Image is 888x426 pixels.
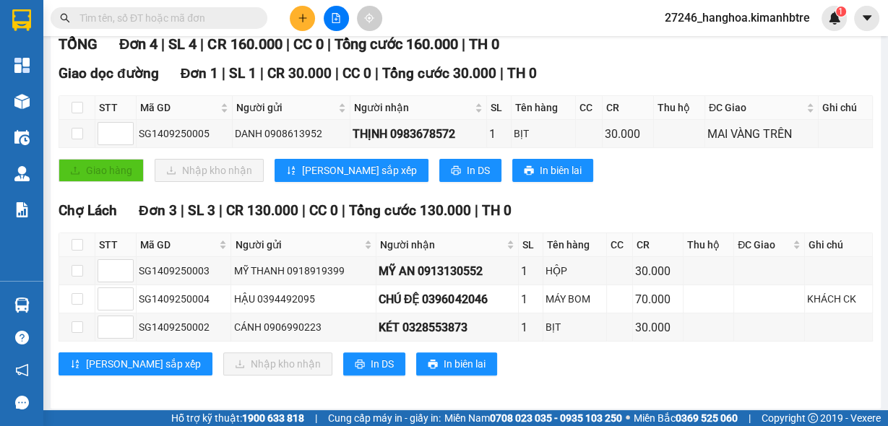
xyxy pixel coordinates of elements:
div: CÁNH 0906990223 [233,319,373,335]
span: TH 0 [482,202,512,219]
span: caret-down [861,12,874,25]
img: warehouse-icon [14,297,30,313]
span: search [60,13,70,23]
div: CHÚ ĐỆ 0396042046 [379,290,516,308]
th: SL [487,96,512,120]
span: SL 1 [229,65,257,82]
span: printer [355,359,365,370]
span: In biên lai [444,356,486,372]
span: Miền Bắc [634,410,738,426]
div: 30.000 [605,125,651,143]
td: SG1409250004 [137,285,231,313]
img: warehouse-icon [14,130,30,145]
img: warehouse-icon [14,94,30,109]
button: uploadGiao hàng [59,159,144,182]
div: MỸ AN 0913130552 [379,262,516,280]
div: MỸ THANH 0918919399 [233,263,373,279]
span: In DS [371,356,394,372]
span: | [219,202,223,219]
span: Người gửi [235,237,361,253]
span: file-add [331,13,341,23]
div: SG1409250005 [139,126,230,142]
div: MAI VÀNG TRÊN [707,125,816,143]
button: aim [357,6,382,31]
span: notification [15,363,29,377]
span: | [327,35,330,53]
span: [PERSON_NAME] sắp xếp [86,356,201,372]
span: Đơn 1 [181,65,219,82]
span: CR 30.000 [267,65,332,82]
button: plus [290,6,315,31]
span: Tổng cước 160.000 [334,35,457,53]
div: SG1409250002 [139,319,228,335]
span: | [260,65,264,82]
span: Chợ Lách [59,202,117,219]
button: caret-down [854,6,879,31]
button: printerIn DS [343,352,405,375]
div: 1 [489,125,509,143]
span: plus [298,13,308,23]
span: Người gửi [236,100,335,116]
span: | [342,202,345,219]
div: HỘP [546,263,604,279]
span: 27246_hanghoa.kimanhbtre [653,9,822,27]
span: CR 130.000 [226,202,298,219]
span: CC 0 [309,202,338,219]
span: Miền Nam [444,410,622,426]
span: TỔNG [59,35,98,53]
span: Mã GD [140,237,216,253]
div: KÉT 0328553873 [379,318,516,336]
span: Hỗ trợ kỹ thuật: [171,410,304,426]
span: | [181,202,184,219]
th: STT [95,96,137,120]
td: SG1409250002 [137,313,231,342]
span: question-circle [15,331,29,344]
img: icon-new-feature [828,12,841,25]
div: DANH 0908613952 [235,126,347,142]
span: message [15,396,29,409]
th: Ghi chú [805,233,873,257]
div: 1 [521,262,540,280]
span: CC 0 [293,35,323,53]
span: copyright [808,413,818,423]
span: Mã GD [140,100,217,116]
th: CC [576,96,603,120]
span: SL 3 [188,202,215,219]
div: 30.000 [635,318,681,336]
strong: 0369 525 060 [676,412,738,424]
span: printer [524,165,534,177]
th: CR [633,233,684,257]
span: | [475,202,478,219]
span: 1 [838,6,843,17]
span: In biên lai [540,162,582,178]
img: dashboard-icon [14,58,30,73]
th: Thu hộ [654,96,705,120]
span: sort-ascending [70,359,80,370]
span: Người nhận [354,100,472,116]
button: downloadNhập kho nhận [155,159,264,182]
span: | [161,35,165,53]
span: aim [364,13,374,23]
div: MÁY BOM [546,291,604,307]
div: BỊT [514,126,573,142]
div: 30.000 [635,262,681,280]
span: printer [428,359,438,370]
button: printerIn biên lai [416,352,497,375]
span: | [335,65,339,82]
div: SG1409250004 [139,291,228,307]
span: [PERSON_NAME] sắp xếp [302,162,417,178]
strong: 0708 023 035 - 0935 103 250 [490,412,622,424]
span: | [302,202,306,219]
span: | [315,410,317,426]
div: 1 [521,318,540,336]
span: printer [451,165,461,177]
div: 70.000 [635,290,681,308]
span: TH 0 [468,35,499,53]
th: Tên hàng [543,233,607,257]
div: 1 [521,290,540,308]
span: | [222,65,225,82]
th: SL [519,233,543,257]
span: SL 4 [168,35,197,53]
span: Người nhận [380,237,504,253]
span: | [500,65,504,82]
